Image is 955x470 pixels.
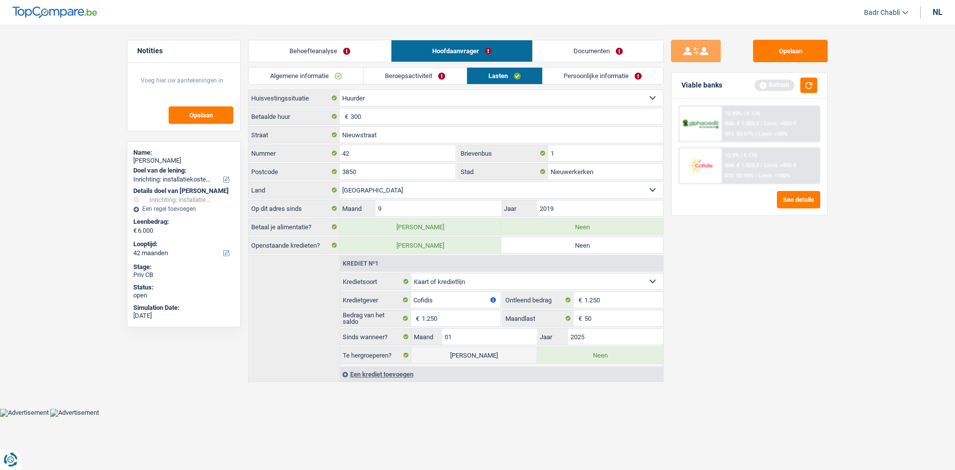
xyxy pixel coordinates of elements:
[249,164,340,180] label: Postcode
[682,118,719,130] img: AlphaCredit
[777,191,820,208] button: See details
[864,8,900,17] span: Badr Chabli
[682,156,719,175] img: Cofidis
[340,200,375,216] label: Maand
[249,90,340,106] label: Huisvestingssituatie
[573,292,584,308] span: €
[681,81,722,90] div: Viable banks
[753,40,828,62] button: Opslaan
[340,261,381,267] div: Krediet nº1
[568,329,663,345] input: JJJJ
[249,68,363,84] a: Algemene informatie
[249,127,340,143] label: Straat
[411,329,442,345] label: Maand
[133,312,234,320] div: [DATE]
[249,40,391,62] a: Behoefteanalyse
[340,237,501,253] label: [PERSON_NAME]
[503,292,573,308] label: Ontleend bedrag
[411,347,537,363] label: [PERSON_NAME]
[249,200,340,216] label: Op dit adres sinds
[133,227,137,235] span: €
[458,145,549,161] label: Brievenbus
[537,200,663,216] input: JJJJ
[537,329,568,345] label: Jaar
[133,263,234,271] div: Stage:
[340,274,411,289] label: Kredietsoort
[249,219,340,235] label: Betaal je alimentatie?
[391,40,532,62] a: Hoofdaanvrager
[340,310,411,326] label: Bedrag van het saldo
[458,164,549,180] label: Stad
[133,149,234,157] div: Name:
[725,110,760,117] div: 12.99% | € 176
[761,162,763,169] span: /
[725,152,757,159] div: 12.9% | € 176
[467,68,542,84] a: Lasten
[856,4,908,21] a: Badr Chabli
[755,80,794,91] div: Refresh
[501,219,663,235] label: Neen
[133,218,232,226] label: Leenbedrag:
[50,409,99,417] img: Advertisement
[761,120,763,127] span: /
[340,329,411,345] label: Sinds wanneer?
[755,173,757,179] span: /
[133,157,234,165] div: [PERSON_NAME]
[133,167,232,175] label: Doel van de lening:
[340,219,501,235] label: [PERSON_NAME]
[501,237,663,253] label: Neen
[759,131,787,137] span: Limit: <50%
[133,240,232,248] label: Looptijd:
[133,205,234,212] div: Een regel toevoegen
[725,120,759,127] span: NAI: € 1.023,5
[442,329,537,345] input: MM
[573,310,584,326] span: €
[133,271,234,279] div: Priv CB
[725,173,754,179] span: DTI: 33.95%
[533,40,664,62] a: Documenten
[249,108,340,124] label: Betaalde huur
[764,120,796,127] span: Limit: >850 €
[133,304,234,312] div: Simulation Date:
[133,187,234,195] div: Details doel van [PERSON_NAME]
[137,47,230,55] h5: Notities
[537,347,663,363] label: Neen
[249,145,340,161] label: Nummer
[503,310,573,326] label: Maandlast
[364,68,467,84] a: Beroepsactiviteit
[376,200,501,216] input: MM
[501,200,537,216] label: Jaar
[543,68,664,84] a: Persoonlijke informatie
[725,131,754,137] span: DTI: 33.97%
[133,291,234,299] div: open
[759,173,790,179] span: Limit: <100%
[12,6,97,18] img: TopCompare Logo
[725,162,759,169] span: NAI: € 1.023,8
[340,292,411,308] label: Kredietgever
[249,237,340,253] label: Openstaande kredieten?
[340,347,411,363] label: Te hergroeperen?
[764,162,796,169] span: Limit: >800 €
[169,106,233,124] button: Opslaan
[249,182,340,198] label: Land
[133,283,234,291] div: Status:
[933,7,943,17] div: nl
[190,112,213,118] span: Opslaan
[340,108,351,124] span: €
[411,310,422,326] span: €
[340,367,663,381] div: Een krediet toevoegen
[755,131,757,137] span: /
